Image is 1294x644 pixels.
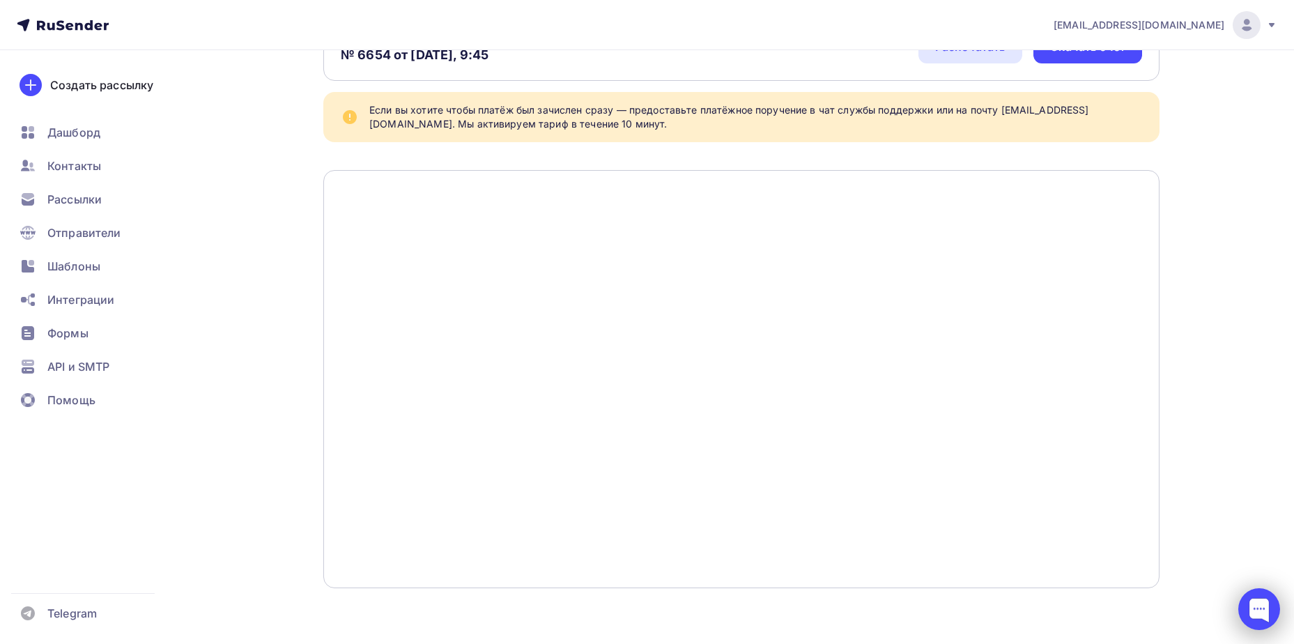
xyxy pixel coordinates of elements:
[50,77,153,93] div: Создать рассылку
[11,118,177,146] a: Дашборд
[369,103,1143,131] div: Если вы хотите чтобы платёж был зачислен сразу — предоставьте платёжное поручение в чат службы по...
[47,224,121,241] span: Отправители
[47,258,100,275] span: Шаблоны
[11,219,177,247] a: Отправители
[47,291,114,308] span: Интеграции
[47,605,97,622] span: Telegram
[1054,11,1277,39] a: [EMAIL_ADDRESS][DOMAIN_NAME]
[47,358,109,375] span: API и SMTP
[11,319,177,347] a: Формы
[47,325,88,342] span: Формы
[11,152,177,180] a: Контакты
[11,252,177,280] a: Шаблоны
[47,191,102,208] span: Рассылки
[47,124,100,141] span: Дашборд
[47,392,95,408] span: Помощь
[1054,18,1224,32] span: [EMAIL_ADDRESS][DOMAIN_NAME]
[47,158,101,174] span: Контакты
[11,185,177,213] a: Рассылки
